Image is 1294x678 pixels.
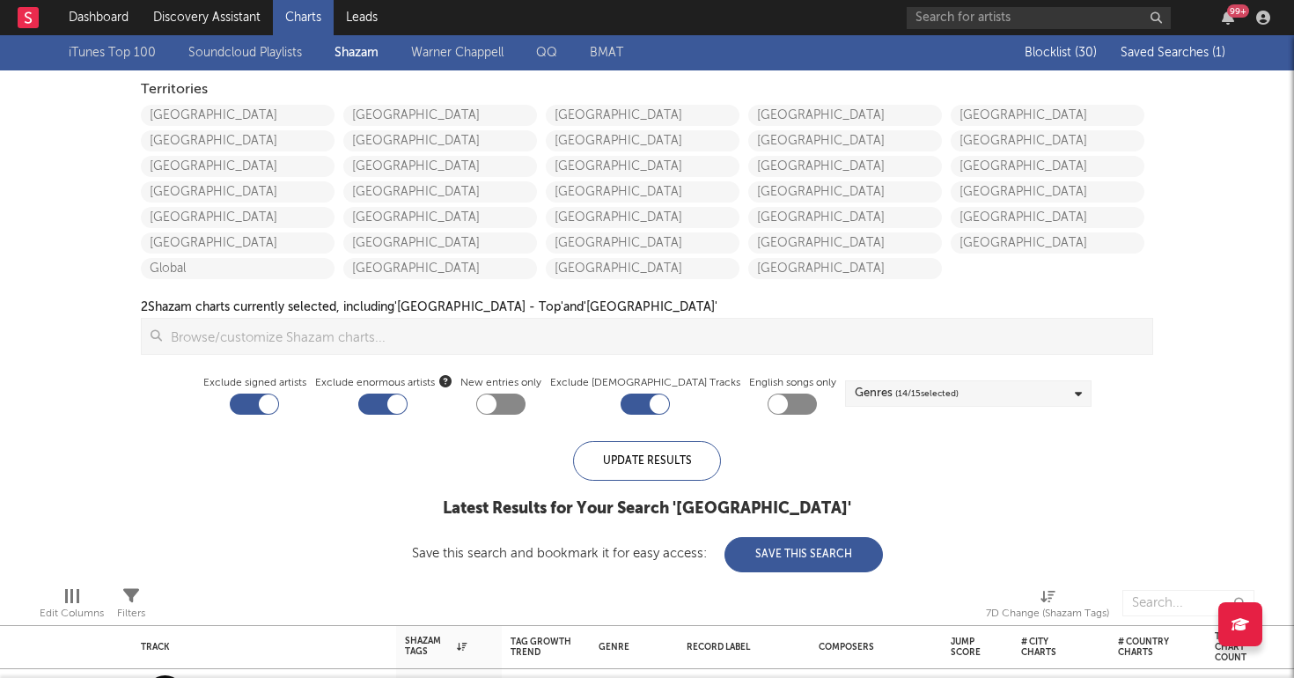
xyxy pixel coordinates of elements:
[343,207,537,228] a: [GEOGRAPHIC_DATA]
[343,181,537,203] a: [GEOGRAPHIC_DATA]
[439,372,452,389] button: Exclude enormous artists
[748,207,942,228] a: [GEOGRAPHIC_DATA]
[1212,47,1225,59] span: ( 1 )
[40,603,104,624] div: Edit Columns
[546,130,739,151] a: [GEOGRAPHIC_DATA]
[343,156,537,177] a: [GEOGRAPHIC_DATA]
[546,156,739,177] a: [GEOGRAPHIC_DATA]
[1227,4,1249,18] div: 99 +
[141,130,335,151] a: [GEOGRAPHIC_DATA]
[819,642,924,652] div: Composers
[412,547,883,560] div: Save this search and bookmark it for easy access:
[1021,637,1074,658] div: # City Charts
[951,207,1144,228] a: [GEOGRAPHIC_DATA]
[69,42,156,63] a: iTunes Top 100
[315,372,452,394] span: Exclude enormous artists
[141,79,1153,100] div: Territories
[951,232,1144,254] a: [GEOGRAPHIC_DATA]
[536,42,557,63] a: QQ
[141,156,335,177] a: [GEOGRAPHIC_DATA]
[1075,47,1097,59] span: ( 30 )
[546,258,739,279] a: [GEOGRAPHIC_DATA]
[546,181,739,203] a: [GEOGRAPHIC_DATA]
[749,372,836,394] label: English songs only
[951,105,1144,126] a: [GEOGRAPHIC_DATA]
[1115,46,1225,60] button: Saved Searches (1)
[687,642,792,652] div: Record Label
[141,258,335,279] a: Global
[343,130,537,151] a: [GEOGRAPHIC_DATA]
[590,42,623,63] a: BMAT
[748,258,942,279] a: [GEOGRAPHIC_DATA]
[599,642,660,652] div: Genre
[411,42,504,63] a: Warner Chappell
[1122,590,1254,616] input: Search...
[546,105,739,126] a: [GEOGRAPHIC_DATA]
[412,498,883,520] div: Latest Results for Your Search ' [GEOGRAPHIC_DATA] '
[748,130,942,151] a: [GEOGRAPHIC_DATA]
[986,603,1109,624] div: 7D Change (Shazam Tags)
[546,232,739,254] a: [GEOGRAPHIC_DATA]
[895,383,959,404] span: ( 14 / 15 selected)
[748,105,942,126] a: [GEOGRAPHIC_DATA]
[460,372,541,394] label: New entries only
[951,156,1144,177] a: [GEOGRAPHIC_DATA]
[40,581,104,632] div: Edit Columns
[203,372,306,394] label: Exclude signed artists
[986,581,1109,632] div: 7D Change (Shazam Tags)
[405,636,467,657] div: Shazam Tags
[855,383,959,404] div: Genres
[1025,47,1097,59] span: Blocklist
[188,42,302,63] a: Soundcloud Playlists
[343,232,537,254] a: [GEOGRAPHIC_DATA]
[1121,47,1225,59] span: Saved Searches
[141,297,717,318] div: 2 Shazam charts currently selected, including '[GEOGRAPHIC_DATA] - Top' and '[GEOGRAPHIC_DATA]'
[951,637,981,658] div: Jump Score
[511,637,572,658] div: Tag Growth Trend
[748,181,942,203] a: [GEOGRAPHIC_DATA]
[1118,637,1171,658] div: # Country Charts
[907,7,1171,29] input: Search for artists
[748,156,942,177] a: [GEOGRAPHIC_DATA]
[343,258,537,279] a: [GEOGRAPHIC_DATA]
[951,181,1144,203] a: [GEOGRAPHIC_DATA]
[141,105,335,126] a: [GEOGRAPHIC_DATA]
[141,232,335,254] a: [GEOGRAPHIC_DATA]
[162,319,1152,354] input: Browse/customize Shazam charts...
[343,105,537,126] a: [GEOGRAPHIC_DATA]
[1215,631,1268,663] div: Total Chart Count
[141,181,335,203] a: [GEOGRAPHIC_DATA]
[546,207,739,228] a: [GEOGRAPHIC_DATA]
[573,441,721,481] div: Update Results
[141,207,335,228] a: [GEOGRAPHIC_DATA]
[117,581,145,632] div: Filters
[724,537,883,572] button: Save This Search
[951,130,1144,151] a: [GEOGRAPHIC_DATA]
[550,372,740,394] label: Exclude [DEMOGRAPHIC_DATA] Tracks
[117,603,145,624] div: Filters
[141,642,379,652] div: Track
[1222,11,1234,25] button: 99+
[748,232,942,254] a: [GEOGRAPHIC_DATA]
